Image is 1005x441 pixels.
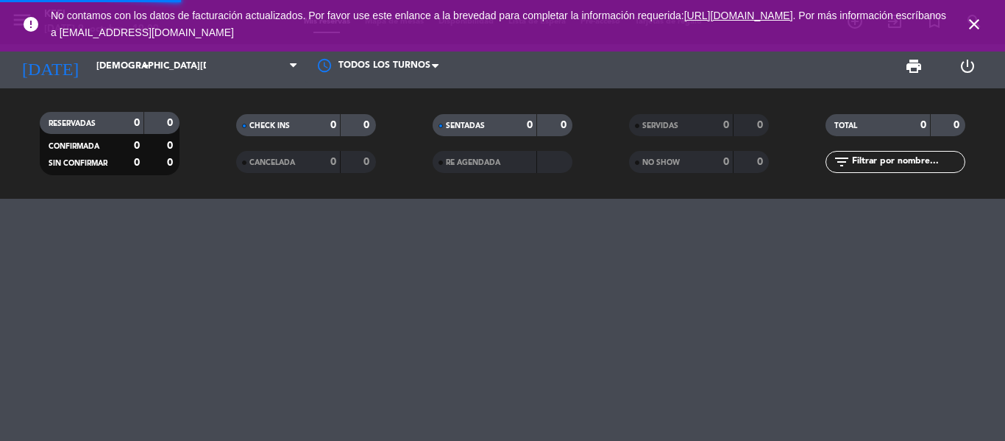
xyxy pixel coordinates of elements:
strong: 0 [330,157,336,167]
strong: 0 [953,120,962,130]
span: TOTAL [834,122,857,130]
strong: 0 [134,158,140,168]
strong: 0 [757,120,766,130]
strong: 0 [134,118,140,128]
strong: 0 [757,157,766,167]
strong: 0 [920,120,926,130]
strong: 0 [167,118,176,128]
span: RESERVADAS [49,120,96,127]
input: Filtrar por nombre... [850,154,965,170]
span: NO SHOW [642,159,680,166]
strong: 0 [363,157,372,167]
span: SERVIDAS [642,122,678,130]
span: SENTADAS [446,122,485,130]
i: [DATE] [11,50,89,82]
strong: 0 [723,120,729,130]
span: print [905,57,923,75]
span: No contamos con los datos de facturación actualizados. Por favor use este enlance a la brevedad p... [51,10,946,38]
span: RE AGENDADA [446,159,500,166]
strong: 0 [527,120,533,130]
strong: 0 [167,141,176,151]
span: CONFIRMADA [49,143,99,150]
i: arrow_drop_down [137,57,155,75]
strong: 0 [134,141,140,151]
span: CHECK INS [249,122,290,130]
i: error [22,15,40,33]
a: . Por más información escríbanos a [EMAIL_ADDRESS][DOMAIN_NAME] [51,10,946,38]
i: filter_list [833,153,850,171]
a: [URL][DOMAIN_NAME] [684,10,793,21]
span: SIN CONFIRMAR [49,160,107,167]
strong: 0 [330,120,336,130]
span: CANCELADA [249,159,295,166]
strong: 0 [167,158,176,168]
strong: 0 [723,157,729,167]
i: close [965,15,983,33]
strong: 0 [363,120,372,130]
i: power_settings_new [959,57,976,75]
strong: 0 [561,120,569,130]
div: LOG OUT [940,44,994,88]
